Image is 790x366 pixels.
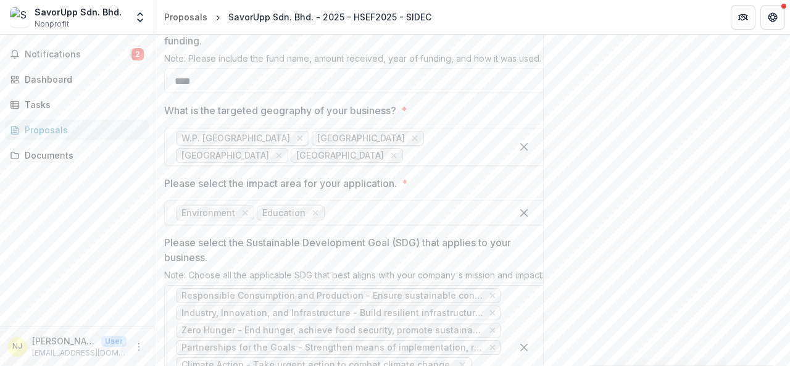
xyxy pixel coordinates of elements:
[131,5,149,30] button: Open entity switcher
[731,5,755,30] button: Partners
[181,133,290,144] span: W.P. [GEOGRAPHIC_DATA]
[181,325,483,336] span: Zero Hunger - End hunger, achieve food security, promote sustainable agriculture.
[181,343,484,353] span: Partnerships for the Goals - Strengthen means of implementation, revitalize global partnership.
[488,289,497,302] div: Remove Responsible Consumption and Production - Ensure sustainable consumption and production pat...
[487,324,497,336] div: Remove Zero Hunger - End hunger, achieve food security, promote sustainable agriculture.
[388,149,400,162] div: Remove Negeri Sembilan
[131,48,144,60] span: 2
[164,270,559,285] div: Note: Choose all the applicable SDG that best aligns with your company's mission and impact.
[228,10,431,23] div: SavorUpp Sdn. Bhd. - 2025 - HSEF2025 - SIDEC
[296,151,384,161] span: [GEOGRAPHIC_DATA]
[164,235,541,265] p: Please select the Sustainable Development Goal (SDG) that applies to your business.
[10,7,30,27] img: SavorUpp Sdn. Bhd.
[181,208,235,218] span: Environment
[35,6,122,19] div: SavorUpp Sdn. Bhd.
[181,151,269,161] span: [GEOGRAPHIC_DATA]
[5,120,149,140] a: Proposals
[159,8,212,26] a: Proposals
[181,291,484,301] span: Responsible Consumption and Production - Ensure sustainable consumption and production patterns.
[262,208,306,218] span: Education
[25,49,131,60] span: Notifications
[309,207,322,219] div: Remove Education
[488,307,497,319] div: Remove Industry, Innovation, and Infrastructure - Build resilient infrastructure, promote industr...
[514,203,534,223] div: Clear selected options
[514,137,534,157] div: Clear selected options
[25,123,139,136] div: Proposals
[32,347,127,359] p: [EMAIL_ADDRESS][DOMAIN_NAME]
[5,145,149,165] a: Documents
[273,149,285,162] div: Remove Johor
[25,149,139,162] div: Documents
[294,132,306,144] div: Remove W.P. Kuala Lumpur
[164,53,559,69] div: Note: Please include the fund name, amount received, year of funding, and how it was used.
[317,133,405,144] span: [GEOGRAPHIC_DATA]
[131,339,146,354] button: More
[409,132,421,144] div: Remove Selangor
[760,5,785,30] button: Get Help
[159,8,436,26] nav: breadcrumb
[25,73,139,86] div: Dashboard
[5,69,149,89] a: Dashboard
[164,10,207,23] div: Proposals
[488,341,497,354] div: Remove Partnerships for the Goals - Strengthen means of implementation, revitalize global partner...
[101,336,127,347] p: User
[181,308,484,318] span: Industry, Innovation, and Infrastructure - Build resilient infrastructure, promote industrializat...
[514,338,534,357] div: Clear selected options
[5,94,149,115] a: Tasks
[12,343,22,351] div: Nisha T Jayagopal
[25,98,139,111] div: Tasks
[32,335,96,347] p: [PERSON_NAME]
[5,44,149,64] button: Notifications2
[239,207,251,219] div: Remove Environment
[164,103,396,118] p: What is the targeted geography of your business?
[164,176,397,191] p: Please select the impact area for your application.
[35,19,69,30] span: Nonprofit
